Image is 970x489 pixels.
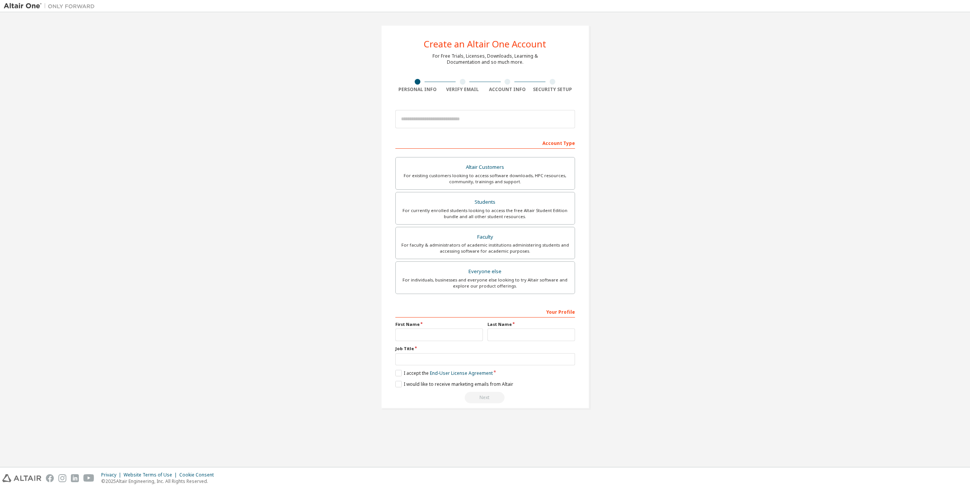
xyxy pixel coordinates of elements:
div: Read and acccept EULA to continue [395,392,575,403]
label: First Name [395,321,483,327]
div: Students [400,197,570,208]
div: Account Type [395,137,575,149]
label: Job Title [395,346,575,352]
img: linkedin.svg [71,474,79,482]
div: Account Info [485,86,530,93]
div: Everyone else [400,266,570,277]
div: Security Setup [530,86,575,93]
div: For individuals, businesses and everyone else looking to try Altair software and explore our prod... [400,277,570,289]
p: © 2025 Altair Engineering, Inc. All Rights Reserved. [101,478,218,484]
div: For faculty & administrators of academic institutions administering students and accessing softwa... [400,242,570,254]
img: altair_logo.svg [2,474,41,482]
img: youtube.svg [83,474,94,482]
img: facebook.svg [46,474,54,482]
div: For existing customers looking to access software downloads, HPC resources, community, trainings ... [400,173,570,185]
label: I accept the [395,370,493,376]
label: Last Name [487,321,575,327]
div: Personal Info [395,86,440,93]
div: Privacy [101,472,124,478]
div: Altair Customers [400,162,570,173]
div: Create an Altair One Account [424,39,546,49]
div: For currently enrolled students looking to access the free Altair Student Edition bundle and all ... [400,208,570,220]
div: For Free Trials, Licenses, Downloads, Learning & Documentation and so much more. [433,53,538,65]
div: Verify Email [440,86,485,93]
div: Website Terms of Use [124,472,179,478]
img: instagram.svg [58,474,66,482]
div: Your Profile [395,305,575,318]
img: Altair One [4,2,99,10]
a: End-User License Agreement [430,370,493,376]
div: Cookie Consent [179,472,218,478]
label: I would like to receive marketing emails from Altair [395,381,513,387]
div: Faculty [400,232,570,242]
